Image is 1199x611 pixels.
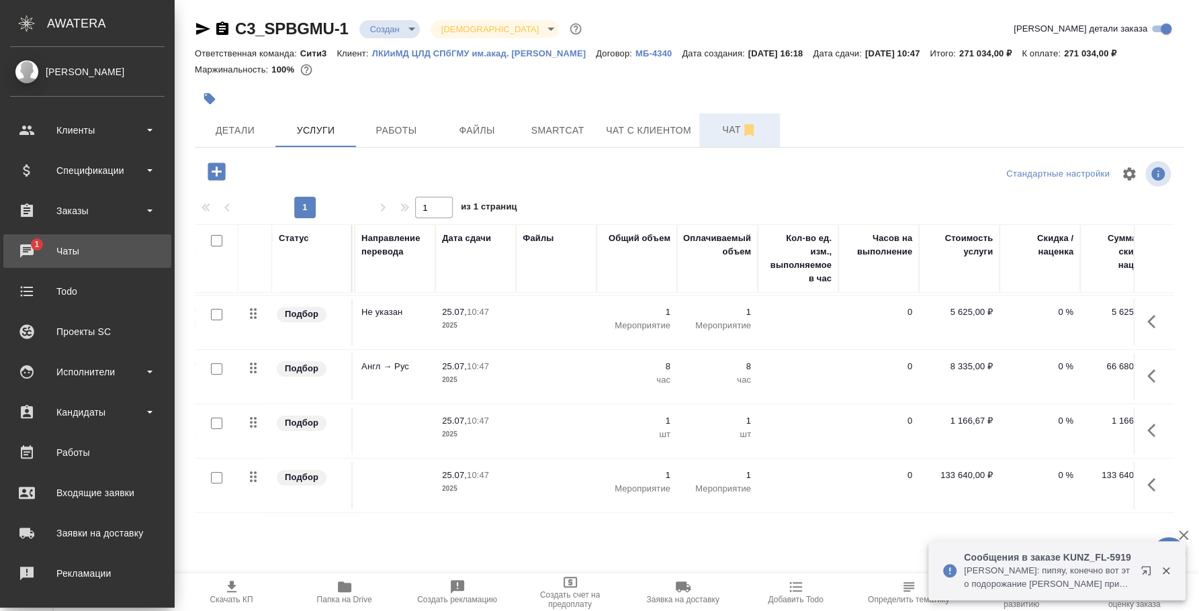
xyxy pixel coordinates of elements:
p: 100% [271,64,298,75]
span: Услуги [283,122,348,139]
p: Мероприятие [684,482,751,496]
p: 1 [603,469,670,482]
p: 25.07, [442,470,467,480]
span: из 1 страниц [461,199,517,218]
p: 10:47 [467,416,489,426]
span: Smartcat [525,122,590,139]
p: 1 [603,414,670,428]
p: 0 % [1006,360,1073,373]
div: Оплачиваемый объем [683,232,751,258]
span: Чат с клиентом [606,122,691,139]
p: 271 034,00 ₽ [959,48,1022,58]
div: Заказы [10,201,165,221]
button: Закрыть [1152,565,1180,577]
p: Не указан [361,305,429,319]
p: Клиент: [337,48,371,58]
div: Сумма без скидки / наценки [1087,232,1154,272]
button: Добавить Todo [740,573,852,611]
div: Часов на выполнение [845,232,912,258]
p: Ответственная команда: [195,48,300,58]
p: [DATE] 10:47 [865,48,930,58]
a: МБ-4340 [635,47,682,58]
p: 5 625,00 ₽ [1087,305,1154,319]
div: Кандидаты [10,402,165,422]
div: Клиенты [10,120,165,140]
div: Создан [431,20,559,38]
div: Спецификации [10,160,165,181]
a: Работы [3,436,171,469]
p: 8 335,00 ₽ [926,360,993,373]
p: 5 625,00 ₽ [926,305,993,319]
p: Сити3 [300,48,337,58]
td: 0 [838,408,919,455]
p: 10:47 [467,307,489,317]
p: 2025 [442,482,509,496]
div: Скидка / наценка [1006,232,1073,258]
p: 25.07, [442,361,467,371]
div: Статус [279,232,309,245]
p: Итого: [930,48,959,58]
p: 1 [603,305,670,319]
p: 2025 [442,373,509,387]
div: Входящие заявки [10,483,165,503]
p: 0 % [1006,469,1073,482]
p: Англ → Рус [361,360,429,373]
button: Папка на Drive [288,573,401,611]
p: 10:47 [467,361,489,371]
div: Работы [10,442,165,463]
td: 0 [838,462,919,509]
p: 133 640,00 ₽ [1087,469,1154,482]
p: 25.07, [442,307,467,317]
a: C3_SPBGMU-1 [235,19,349,38]
p: 1 [684,414,751,428]
span: Настроить таблицу [1113,158,1145,190]
p: 8 [603,360,670,373]
p: Дата создания: [682,48,748,58]
p: 133 640,00 ₽ [926,469,993,482]
span: Создать рекламацию [417,595,497,604]
span: Работы [364,122,429,139]
p: К оплате: [1022,48,1064,58]
span: 1 [26,238,47,251]
p: 1 [684,469,751,482]
span: Определить тематику [868,595,949,604]
a: Входящие заявки [3,476,171,510]
p: Дата сдачи: [813,48,864,58]
p: шт [684,428,751,441]
td: 0 [838,353,919,400]
p: 1 [684,305,751,319]
button: Создать рекламацию [401,573,514,611]
div: Todo [10,281,165,301]
svg: Отписаться [741,122,757,138]
span: Посмотреть информацию [1145,161,1173,187]
a: ЛКИиМД ЦЛД СПбГМУ им.акад. [PERSON_NAME] [372,47,596,58]
p: час [603,373,670,387]
p: 1 166,67 ₽ [926,414,993,428]
button: Добавить тэг [195,84,224,113]
span: Добавить Todo [768,595,823,604]
p: Договор: [596,48,635,58]
div: Общий объем [609,232,670,245]
div: Чаты [10,241,165,261]
button: Скопировать ссылку [214,21,230,37]
p: 10:47 [467,470,489,480]
span: Чат [707,122,772,138]
p: Сообщения в заказе KUNZ_FL-5919 [964,551,1132,564]
p: 8 [684,360,751,373]
span: Скачать КП [210,595,253,604]
p: 2025 [442,428,509,441]
div: split button [1003,164,1113,185]
button: Определить тематику [852,573,965,611]
p: [PERSON_NAME]: пипяу, конечно вот это подорожание [PERSON_NAME] привет! Глянь, есть ли тут шансы ... [964,564,1132,591]
p: Мероприятие [684,319,751,332]
p: Подбор [285,308,318,321]
button: Скопировать ссылку для ЯМессенджера [195,21,211,37]
p: Подбор [285,416,318,430]
button: Показать кнопки [1139,414,1171,446]
span: Файлы [445,122,509,139]
p: час [684,373,751,387]
a: Todo [3,275,171,308]
button: 🙏 [1152,537,1186,571]
div: Рекламации [10,563,165,583]
a: Проекты SC [3,315,171,348]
